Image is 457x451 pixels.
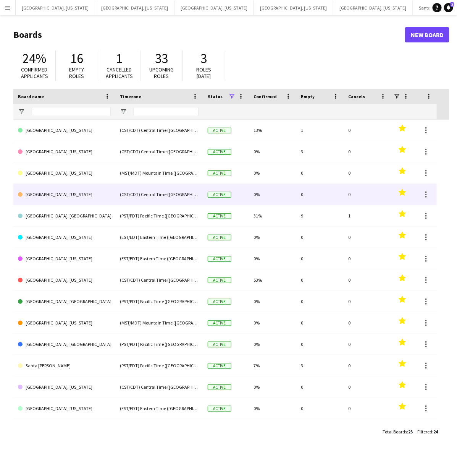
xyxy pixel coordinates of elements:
button: [GEOGRAPHIC_DATA], [US_STATE] [16,0,95,15]
div: (CST/CDT) Central Time ([GEOGRAPHIC_DATA] & [GEOGRAPHIC_DATA]) [115,184,203,205]
div: 0 [296,398,344,419]
div: 9 [296,205,344,226]
div: 13% [249,120,296,141]
div: 0 [344,227,391,248]
div: (MST/MDT) Mountain Time ([GEOGRAPHIC_DATA] & [GEOGRAPHIC_DATA]) [115,312,203,333]
div: 7% [249,355,296,376]
div: (EST/EDT) Eastern Time ([GEOGRAPHIC_DATA] & [GEOGRAPHIC_DATA]) [115,227,203,248]
div: 0 [344,419,391,440]
div: (CST/CDT) Central Time ([GEOGRAPHIC_DATA] & [GEOGRAPHIC_DATA]) [115,376,203,397]
div: 0 [296,248,344,269]
div: 0 [344,312,391,333]
a: [GEOGRAPHIC_DATA], [GEOGRAPHIC_DATA] [18,205,111,227]
div: 0% [249,248,296,269]
a: [GEOGRAPHIC_DATA], [GEOGRAPHIC_DATA] [18,291,111,312]
span: Active [208,170,231,176]
button: [GEOGRAPHIC_DATA], [US_STATE] [95,0,174,15]
button: [GEOGRAPHIC_DATA], [US_STATE] [333,0,413,15]
span: Total Boards [383,429,407,435]
a: [GEOGRAPHIC_DATA], [US_STATE] [18,141,111,162]
span: Active [208,256,231,262]
div: 0 [344,162,391,183]
div: 0 [344,376,391,397]
div: (EST/EDT) Eastern Time ([GEOGRAPHIC_DATA] & [GEOGRAPHIC_DATA]) [115,248,203,269]
div: 0 [296,376,344,397]
span: Timezone [120,94,141,99]
span: 16 [70,50,83,67]
span: Empty [301,94,315,99]
span: Active [208,406,231,412]
div: 0% [249,398,296,419]
div: (PST/PDT) Pacific Time ([GEOGRAPHIC_DATA] & [GEOGRAPHIC_DATA]) [115,419,203,440]
span: 33 [155,50,168,67]
span: Active [208,213,231,219]
div: 0 [296,291,344,312]
button: [GEOGRAPHIC_DATA], [US_STATE] [254,0,333,15]
div: : [383,424,413,439]
div: : [417,424,438,439]
div: (PST/PDT) Pacific Time ([GEOGRAPHIC_DATA] & [GEOGRAPHIC_DATA]) [115,355,203,376]
span: 3 [451,2,454,7]
span: 25 [408,429,413,435]
a: [GEOGRAPHIC_DATA], [GEOGRAPHIC_DATA] [18,419,111,441]
a: [GEOGRAPHIC_DATA], [US_STATE] [18,312,111,334]
a: [GEOGRAPHIC_DATA], [US_STATE] [18,398,111,419]
span: Cancels [348,94,365,99]
div: 0 [344,120,391,141]
div: 0 [344,355,391,376]
span: Active [208,149,231,155]
div: 0% [249,227,296,248]
div: 0 [296,227,344,248]
button: Open Filter Menu [18,108,25,115]
div: 0% [249,419,296,440]
div: 53% [249,269,296,290]
span: Active [208,384,231,390]
a: [GEOGRAPHIC_DATA], [US_STATE] [18,376,111,398]
span: 24% [23,50,46,67]
div: 0 [344,291,391,312]
span: 3 [201,50,207,67]
div: (PST/PDT) Pacific Time ([GEOGRAPHIC_DATA] & [GEOGRAPHIC_DATA]) [115,291,203,312]
span: Board name [18,94,44,99]
input: Timezone Filter Input [134,107,199,116]
div: 1 [344,205,391,226]
div: 0% [249,312,296,333]
a: Santa [PERSON_NAME] [18,355,111,376]
div: (MST/MDT) Mountain Time ([GEOGRAPHIC_DATA] & [GEOGRAPHIC_DATA]) [115,162,203,183]
a: [GEOGRAPHIC_DATA], [US_STATE] [18,248,111,269]
div: 0 [296,419,344,440]
button: Open Filter Menu [120,108,127,115]
span: Cancelled applicants [106,66,133,79]
input: Board name Filter Input [32,107,111,116]
span: Filtered [417,429,432,435]
span: Upcoming roles [149,66,174,79]
button: [GEOGRAPHIC_DATA], [US_STATE] [174,0,254,15]
div: 0 [344,248,391,269]
div: (EST/EDT) Eastern Time ([GEOGRAPHIC_DATA] & [GEOGRAPHIC_DATA]) [115,398,203,419]
span: Active [208,342,231,347]
div: 0 [344,269,391,290]
div: 3 [296,141,344,162]
a: [GEOGRAPHIC_DATA], [US_STATE] [18,162,111,184]
span: Active [208,128,231,133]
span: Confirmed applicants [21,66,48,79]
a: [GEOGRAPHIC_DATA], [US_STATE] [18,269,111,291]
div: 0 [296,184,344,205]
div: 3 [296,355,344,376]
div: (PST/PDT) Pacific Time ([GEOGRAPHIC_DATA] & [GEOGRAPHIC_DATA]) [115,334,203,355]
div: 0% [249,291,296,312]
div: (CST/CDT) Central Time ([GEOGRAPHIC_DATA] & [GEOGRAPHIC_DATA]) [115,120,203,141]
div: (CST/CDT) Central Time ([GEOGRAPHIC_DATA] & [GEOGRAPHIC_DATA]) [115,269,203,290]
span: Confirmed [254,94,277,99]
div: 0 [344,398,391,419]
span: Status [208,94,223,99]
span: Active [208,192,231,198]
a: [GEOGRAPHIC_DATA], [GEOGRAPHIC_DATA] [18,334,111,355]
span: Active [208,277,231,283]
div: 0 [296,162,344,183]
span: Active [208,235,231,240]
a: 3 [444,3,453,12]
div: 0% [249,184,296,205]
a: [GEOGRAPHIC_DATA], [US_STATE] [18,120,111,141]
span: Active [208,299,231,305]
